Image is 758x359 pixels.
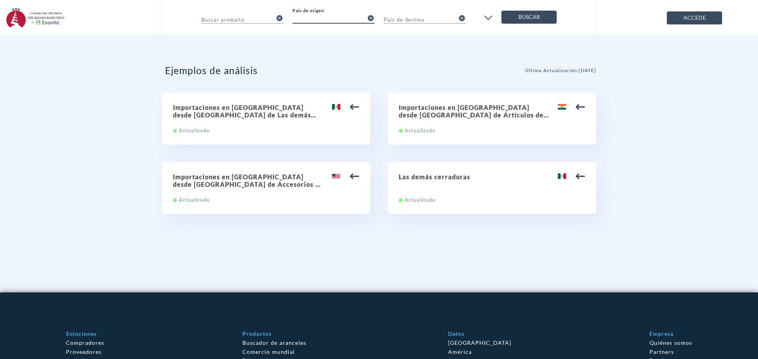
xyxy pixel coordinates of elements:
a: América [448,348,472,355]
h2: Las demás cerraduras [399,173,585,180]
button: clear-input [367,11,375,24]
i: cancel [367,15,374,22]
img: arrow.svg [576,102,585,112]
label: País de origen [293,9,324,13]
img: enantio [6,8,65,28]
span: Actualizado [405,197,435,203]
h2: Importaciones en [GEOGRAPHIC_DATA] desde [GEOGRAPHIC_DATA] de Artículos de grifería y órganos sim... [399,104,585,119]
img: arrow.svg [576,171,585,181]
a: Datos [448,330,464,337]
h2: Importaciones en [GEOGRAPHIC_DATA] desde [GEOGRAPHIC_DATA] de Las demás bombas centrífugas [173,104,359,119]
img: arrow.svg [350,102,359,112]
span: Actualizado [405,128,435,134]
a: Buscador de aranceles [242,339,306,346]
span: Actualizado [179,128,210,134]
a: Partners [649,348,674,355]
a: Comercio mundial [242,348,295,355]
a: Quiénes somos [649,339,692,346]
img: arrow.svg [350,171,359,181]
span: Accede [674,13,715,23]
a: Empresa [649,330,674,337]
a: Proveedores [66,348,101,355]
span: Buscar [508,12,550,22]
button: clear-input [276,11,283,24]
img: open filter [482,12,495,24]
h2: Ejemplos de análisis [165,65,258,76]
a: [GEOGRAPHIC_DATA] [448,339,511,346]
i: cancel [276,15,283,22]
a: Productos [242,330,272,337]
button: clear-input [458,11,466,24]
button: Accede [667,11,722,24]
button: Buscar [501,11,557,24]
a: Soluciones [66,330,97,337]
h2: Importaciones en [GEOGRAPHIC_DATA] desde [GEOGRAPHIC_DATA] de Accesorios de tubería [por ejemplo:... [173,173,359,188]
i: cancel [458,15,465,22]
a: Compradores [66,339,104,346]
span: Actualizado [179,197,210,203]
span: Última Actualización : [DATE] [525,67,596,73]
